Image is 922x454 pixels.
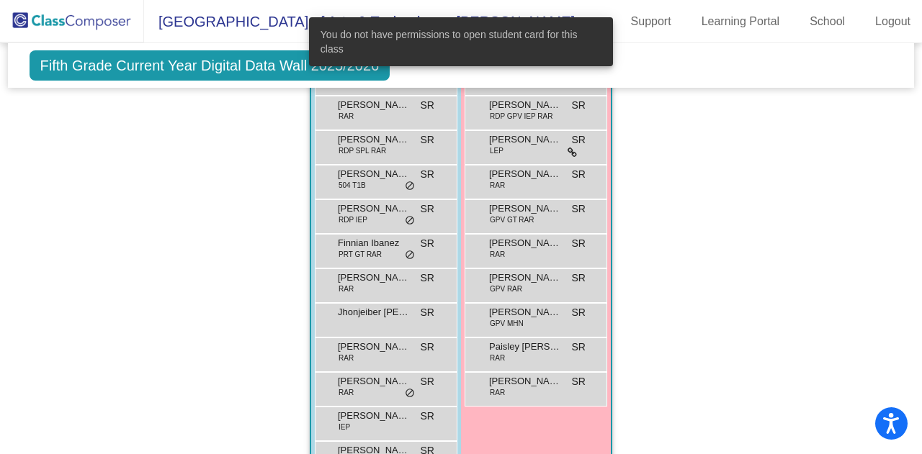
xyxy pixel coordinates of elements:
span: do_not_disturb_alt [405,181,415,192]
span: [PERSON_NAME] [489,305,561,319]
a: Learning Portal [690,10,792,33]
span: RAR [490,249,505,260]
span: RDP SPL RAR [339,145,386,156]
a: School [798,10,856,33]
span: Jhonjeiber [PERSON_NAME] [338,305,410,319]
span: RAR [339,387,354,398]
span: [GEOGRAPHIC_DATA] of Arts & Technology - [PERSON_NAME] [144,10,575,33]
span: SR [421,132,434,147]
span: Fifth Grade Current Year Digital Data Wall 2025/2026 [30,50,390,81]
span: GPV GT RAR [490,214,534,225]
span: do_not_disturb_alt [405,388,415,399]
span: RAR [339,111,354,122]
span: [PERSON_NAME] [489,132,561,147]
span: SR [572,236,586,251]
span: [PERSON_NAME] [338,132,410,147]
span: [PERSON_NAME] [489,167,561,181]
span: do_not_disturb_alt [405,250,415,261]
a: Support [619,10,683,33]
span: SR [421,201,434,217]
span: SR [421,340,434,355]
span: RDP IEP [339,214,367,225]
span: LEP [490,145,503,156]
span: [PERSON_NAME] [489,236,561,250]
span: Paisley [PERSON_NAME] [489,340,561,354]
span: IEP [339,422,350,432]
span: [PERSON_NAME] [338,340,410,354]
span: RAR [490,180,505,191]
span: You do not have permissions to open student card for this class [321,27,601,56]
span: GPV MHN [490,318,524,329]
a: Logout [864,10,922,33]
span: SR [421,374,434,389]
span: SR [572,340,586,355]
span: [PERSON_NAME] [338,201,410,216]
span: [PERSON_NAME] [338,271,410,285]
span: [PERSON_NAME] [338,409,410,423]
span: [PERSON_NAME] [338,374,410,389]
span: SR [421,305,434,320]
span: SR [572,132,586,147]
span: SR [421,167,434,182]
span: 504 T1B [339,180,366,191]
span: SR [572,167,586,182]
span: [PERSON_NAME] [338,98,410,112]
span: RAR [490,387,505,398]
span: RAR [339,353,354,363]
span: SR [572,374,586,389]
span: RAR [339,283,354,294]
span: [PERSON_NAME] [489,98,561,112]
span: PRT GT RAR [339,249,382,260]
span: SR [572,271,586,286]
span: SR [421,409,434,424]
span: [PERSON_NAME] [489,271,561,285]
span: [PERSON_NAME] [489,201,561,216]
span: GPV RAR [490,283,522,294]
span: do_not_disturb_alt [405,215,415,227]
span: SR [572,98,586,113]
span: [PERSON_NAME] [489,374,561,389]
span: RAR [490,353,505,363]
span: [PERSON_NAME] [338,167,410,181]
span: SR [572,201,586,217]
span: Finnian Ibanez [338,236,410,250]
span: RDP GPV IEP RAR [490,111,552,122]
span: SR [421,236,434,251]
span: SR [421,98,434,113]
span: SR [421,271,434,286]
span: SR [572,305,586,320]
